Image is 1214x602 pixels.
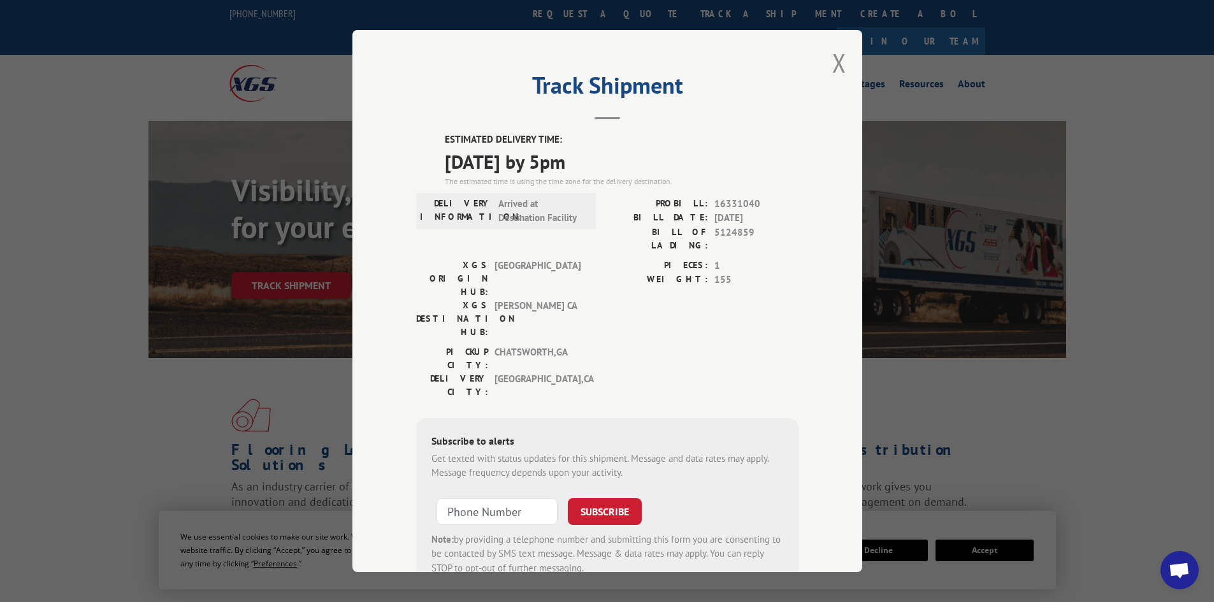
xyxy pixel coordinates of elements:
div: The estimated time is using the time zone for the delivery destination. [445,176,798,187]
button: Close modal [832,46,846,80]
input: Phone Number [437,498,558,525]
strong: Note: [431,533,454,545]
button: SUBSCRIBE [568,498,642,525]
a: Open chat [1160,551,1199,589]
span: [GEOGRAPHIC_DATA] [495,259,581,299]
label: DELIVERY CITY: [416,372,488,399]
div: Get texted with status updates for this shipment. Message and data rates may apply. Message frequ... [431,452,783,480]
label: BILL OF LADING: [607,226,708,252]
span: [GEOGRAPHIC_DATA] , CA [495,372,581,399]
span: 16331040 [714,197,798,211]
label: XGS ORIGIN HUB: [416,259,488,299]
div: by providing a telephone number and submitting this form you are consenting to be contacted by SM... [431,533,783,576]
label: DELIVERY INFORMATION: [420,197,492,226]
label: PIECES: [607,259,708,273]
label: PICKUP CITY: [416,345,488,372]
span: Arrived at Destination Facility [498,197,584,226]
span: 5124859 [714,226,798,252]
div: Subscribe to alerts [431,433,783,452]
span: [DATE] by 5pm [445,147,798,176]
label: XGS DESTINATION HUB: [416,299,488,339]
label: PROBILL: [607,197,708,211]
span: CHATSWORTH , GA [495,345,581,372]
h2: Track Shipment [416,76,798,101]
span: [PERSON_NAME] CA [495,299,581,339]
span: 155 [714,273,798,287]
label: ESTIMATED DELIVERY TIME: [445,133,798,147]
span: [DATE] [714,211,798,226]
span: 1 [714,259,798,273]
label: WEIGHT: [607,273,708,287]
label: BILL DATE: [607,211,708,226]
